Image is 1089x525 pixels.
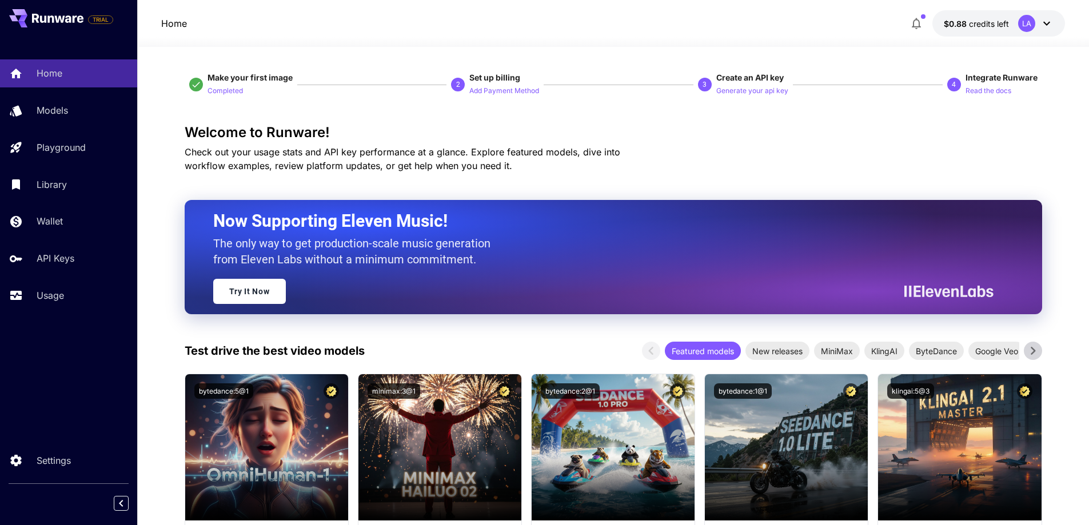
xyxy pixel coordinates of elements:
button: Certified Model – Vetted for best performance and includes a commercial license. [497,383,512,399]
div: ByteDance [909,342,964,360]
div: Featured models [665,342,741,360]
a: Home [161,17,187,30]
div: MiniMax [814,342,860,360]
span: MiniMax [814,345,860,357]
p: Generate your api key [716,86,788,97]
h3: Welcome to Runware! [185,125,1042,141]
h2: Now Supporting Eleven Music! [213,210,985,232]
button: Read the docs [966,83,1011,97]
p: Library [37,178,67,191]
button: Generate your api key [716,83,788,97]
button: minimax:3@1 [368,383,420,399]
button: Certified Model – Vetted for best performance and includes a commercial license. [843,383,859,399]
p: Completed [208,86,243,97]
span: Check out your usage stats and API key performance at a glance. Explore featured models, dive int... [185,146,620,171]
button: bytedance:1@1 [714,383,772,399]
p: Test drive the best video models [185,342,365,359]
span: TRIAL [89,15,113,24]
nav: breadcrumb [161,17,187,30]
span: credits left [969,19,1009,29]
p: Usage [37,288,64,302]
p: API Keys [37,251,74,265]
div: KlingAI [864,342,904,360]
span: ByteDance [909,345,964,357]
button: Certified Model – Vetted for best performance and includes a commercial license. [1017,383,1032,399]
p: Read the docs [966,86,1011,97]
span: $0.88 [944,19,969,29]
p: The only way to get production-scale music generation from Eleven Labs without a minimum commitment. [213,235,499,267]
button: Certified Model – Vetted for best performance and includes a commercial license. [670,383,685,399]
button: Completed [208,83,243,97]
img: alt [358,374,521,520]
span: Set up billing [469,73,520,82]
span: Make your first image [208,73,293,82]
span: Add your payment card to enable full platform functionality. [88,13,113,26]
img: alt [532,374,695,520]
button: bytedance:2@1 [541,383,600,399]
p: 4 [952,79,956,90]
span: KlingAI [864,345,904,357]
p: Playground [37,141,86,154]
p: Settings [37,454,71,467]
img: alt [878,374,1041,520]
button: Certified Model – Vetted for best performance and includes a commercial license. [324,383,339,399]
img: alt [185,374,348,520]
p: Add Payment Method [469,86,539,97]
img: alt [705,374,868,520]
div: Collapse sidebar [122,493,137,514]
span: New releases [745,345,809,357]
button: Collapse sidebar [114,496,129,511]
div: New releases [745,342,809,360]
span: Create an API key [716,73,784,82]
span: Integrate Runware [966,73,1038,82]
div: Google Veo [968,342,1025,360]
button: $0.8832LA [932,10,1065,37]
button: klingai:5@3 [887,383,934,399]
p: Home [37,66,62,80]
p: 2 [456,79,460,90]
button: bytedance:5@1 [194,383,253,399]
p: Wallet [37,214,63,228]
div: $0.8832 [944,18,1009,30]
span: Google Veo [968,345,1025,357]
div: LA [1018,15,1035,32]
button: Add Payment Method [469,83,539,97]
span: Featured models [665,345,741,357]
a: Try It Now [213,279,286,304]
p: 3 [703,79,707,90]
p: Models [37,103,68,117]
